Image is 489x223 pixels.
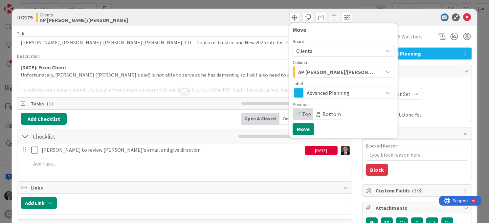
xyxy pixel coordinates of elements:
[17,31,26,36] label: Title
[376,204,460,212] span: Attachments
[17,36,352,48] input: type card name here...
[33,3,36,8] div: 9+
[279,113,307,125] div: Only Open
[376,67,460,75] span: Dates
[22,14,33,21] b: 2179
[376,129,460,137] span: Block
[21,197,57,209] button: Add Link
[21,71,348,79] p: Unfortunately, [PERSON_NAME] ([PERSON_NAME]'s dad) is not able to serve as he has dementia, so I ...
[21,64,66,71] strong: [DATE]: From Client
[293,81,303,86] span: Label
[31,184,340,191] span: Links
[307,88,380,98] span: Advanced Planning
[293,60,307,65] span: Column
[412,187,423,194] span: ( 3/8 )
[40,12,128,17] span: Clients
[14,1,30,9] span: Support
[298,68,374,76] span: AP [PERSON_NAME]/[PERSON_NAME]
[392,111,422,119] span: Not Done Yet
[376,187,460,194] span: Custom Fields
[322,111,341,117] span: Bottom
[42,146,302,154] p: [PERSON_NAME] to review [PERSON_NAME]'s email and give direction
[31,130,172,142] input: Add Checklist...
[366,143,398,149] label: Blocked Reason
[401,33,423,40] span: Watchers
[293,66,394,78] button: AP [PERSON_NAME]/[PERSON_NAME]
[241,113,279,125] div: Open & Closed
[366,80,468,87] span: Planned Dates
[21,113,67,125] button: Add Checklist
[293,39,304,44] span: Board
[376,50,460,57] span: Advanced Planning
[305,146,338,155] div: [DATE]
[366,103,468,110] span: Actual Dates
[302,111,311,117] span: Top
[17,53,40,59] span: Description
[47,100,53,107] span: ( 1 )
[296,48,312,54] span: Clients
[293,123,314,135] button: Move
[17,13,33,21] span: ID
[31,100,238,107] span: Tasks
[293,102,309,107] span: Position
[366,164,388,176] button: Block
[341,146,350,155] img: BG
[393,90,411,98] span: Not Set
[293,27,394,33] div: Move
[40,17,128,23] b: AP [PERSON_NAME]/[PERSON_NAME]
